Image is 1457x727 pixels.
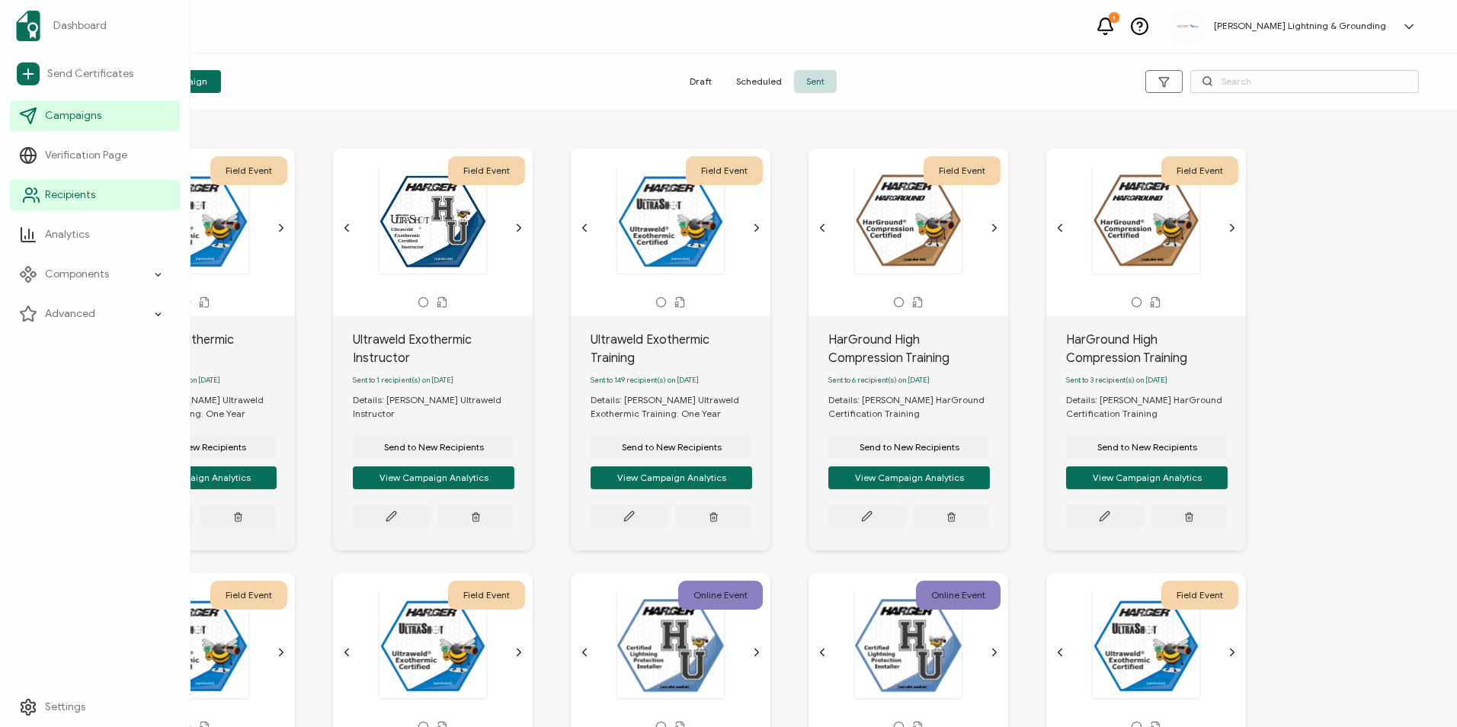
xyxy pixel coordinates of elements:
[1066,393,1246,421] div: Details: [PERSON_NAME] HarGround Certification Training
[591,376,699,385] span: Sent to 149 recipient(s) on [DATE]
[45,148,127,163] span: Verification Page
[16,11,40,41] img: sertifier-logomark-colored.svg
[724,70,794,93] span: Scheduled
[10,5,180,47] a: Dashboard
[353,376,453,385] span: Sent to 1 recipient(s) on [DATE]
[686,156,763,185] div: Field Event
[916,581,1001,610] div: Online Event
[341,646,353,658] ion-icon: chevron back outline
[1190,70,1419,93] input: Search
[210,581,287,610] div: Field Event
[591,436,752,459] button: Send to New Recipients
[988,222,1001,234] ion-icon: chevron forward outline
[591,393,770,421] div: Details: [PERSON_NAME] Ultraweld Exothermic Training: One Year
[45,267,109,282] span: Components
[578,646,591,658] ion-icon: chevron back outline
[448,581,525,610] div: Field Event
[816,222,828,234] ion-icon: chevron back outline
[45,108,101,123] span: Campaigns
[751,646,763,658] ion-icon: chevron forward outline
[210,156,287,185] div: Field Event
[10,140,180,171] a: Verification Page
[341,222,353,234] ion-icon: chevron back outline
[53,18,107,34] span: Dashboard
[1066,331,1246,367] div: HarGround High Compression Training
[924,156,1001,185] div: Field Event
[384,443,484,452] span: Send to New Recipients
[115,393,295,421] div: Details: [PERSON_NAME] Ultraweld Exothermic Training: One Year
[860,443,959,452] span: Send to New Recipients
[10,692,180,722] a: Settings
[1381,654,1457,727] iframe: Chat Widget
[448,156,525,185] div: Field Event
[10,180,180,210] a: Recipients
[1214,21,1386,31] h5: [PERSON_NAME] Lightning & Grounding
[828,436,990,459] button: Send to New Recipients
[115,331,295,367] div: Ultraweld Exothermic Training
[10,219,180,250] a: Analytics
[1161,581,1238,610] div: Field Event
[1176,24,1199,29] img: aadcaf15-e79d-49df-9673-3fc76e3576c2.png
[115,466,277,489] button: View Campaign Analytics
[513,646,525,658] ion-icon: chevron forward outline
[47,66,133,82] span: Send Certificates
[1226,646,1238,658] ion-icon: chevron forward outline
[1109,12,1119,23] div: 1
[353,393,533,421] div: Details: [PERSON_NAME] Ultraweld Instructor
[275,222,287,234] ion-icon: chevron forward outline
[45,187,95,203] span: Recipients
[1161,156,1238,185] div: Field Event
[591,331,770,367] div: Ultraweld Exothermic Training
[1054,646,1066,658] ion-icon: chevron back outline
[1097,443,1197,452] span: Send to New Recipients
[353,331,533,367] div: Ultraweld Exothermic Instructor
[45,306,95,322] span: Advanced
[1066,376,1167,385] span: Sent to 3 recipient(s) on [DATE]
[622,443,722,452] span: Send to New Recipients
[1226,222,1238,234] ion-icon: chevron forward outline
[146,443,246,452] span: Send to New Recipients
[828,393,1008,421] div: Details: [PERSON_NAME] HarGround Certification Training
[1054,222,1066,234] ion-icon: chevron back outline
[353,466,514,489] button: View Campaign Analytics
[1066,466,1228,489] button: View Campaign Analytics
[751,222,763,234] ion-icon: chevron forward outline
[988,646,1001,658] ion-icon: chevron forward outline
[828,376,930,385] span: Sent to 6 recipient(s) on [DATE]
[828,466,990,489] button: View Campaign Analytics
[353,436,514,459] button: Send to New Recipients
[794,70,837,93] span: Sent
[828,331,1008,367] div: HarGround High Compression Training
[591,466,752,489] button: View Campaign Analytics
[275,646,287,658] ion-icon: chevron forward outline
[115,436,277,459] button: Send to New Recipients
[677,70,724,93] span: Draft
[578,222,591,234] ion-icon: chevron back outline
[45,700,85,715] span: Settings
[678,581,763,610] div: Online Event
[10,56,180,91] a: Send Certificates
[1066,436,1228,459] button: Send to New Recipients
[816,646,828,658] ion-icon: chevron back outline
[45,227,89,242] span: Analytics
[513,222,525,234] ion-icon: chevron forward outline
[10,101,180,131] a: Campaigns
